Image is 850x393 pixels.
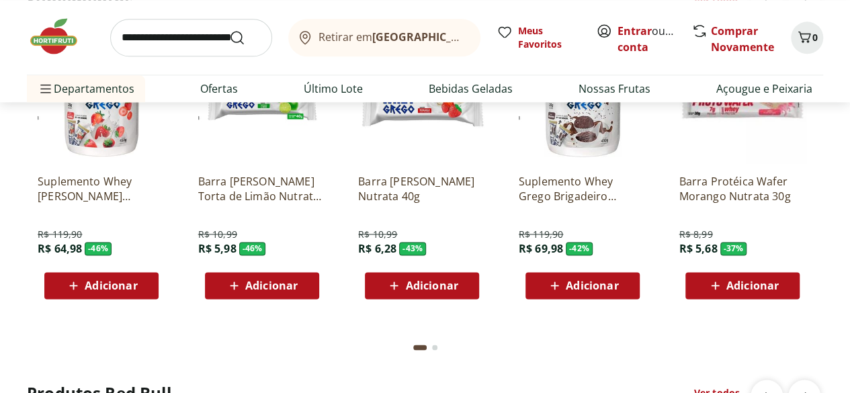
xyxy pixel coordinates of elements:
[365,272,479,299] button: Adicionar
[245,280,298,291] span: Adicionar
[716,81,812,97] a: Açougue e Peixaria
[198,228,237,241] span: R$ 10,99
[618,24,652,38] a: Entrar
[44,272,159,299] button: Adicionar
[411,331,429,363] button: Current page from fs-carousel
[38,174,165,204] a: Suplemento Whey [PERSON_NAME] Nutrata 450g
[27,16,94,56] img: Hortifruti
[812,31,818,44] span: 0
[372,30,599,44] b: [GEOGRAPHIC_DATA]/[GEOGRAPHIC_DATA]
[358,174,486,204] a: Barra [PERSON_NAME] Nutrata 40g
[519,241,563,256] span: R$ 69,98
[38,73,54,105] button: Menu
[519,174,646,204] a: Suplemento Whey Grego Brigadeiro Nutrata 450g
[38,73,134,105] span: Departamentos
[198,241,237,256] span: R$ 5,98
[726,280,779,291] span: Adicionar
[618,23,677,55] span: ou
[110,19,272,56] input: search
[525,272,640,299] button: Adicionar
[679,228,712,241] span: R$ 8,99
[239,242,266,255] span: - 46 %
[358,228,397,241] span: R$ 10,99
[618,24,691,54] a: Criar conta
[519,228,563,241] span: R$ 119,90
[200,81,238,97] a: Ofertas
[791,21,823,54] button: Carrinho
[399,242,426,255] span: - 43 %
[720,242,747,255] span: - 37 %
[304,81,363,97] a: Último Lote
[518,24,580,51] span: Meus Favoritos
[429,331,440,363] button: Go to page 2 from fs-carousel
[318,31,467,43] span: Retirar em
[679,174,806,204] a: Barra Protéica Wafer Morango Nutrata 30g
[405,280,458,291] span: Adicionar
[679,241,717,256] span: R$ 5,68
[566,280,618,291] span: Adicionar
[198,174,326,204] a: Barra [PERSON_NAME] Torta de Limão Nutrata 40g
[229,30,261,46] button: Submit Search
[579,81,650,97] a: Nossas Frutas
[566,242,593,255] span: - 42 %
[205,272,319,299] button: Adicionar
[358,241,396,256] span: R$ 6,28
[497,24,580,51] a: Meus Favoritos
[429,81,513,97] a: Bebidas Geladas
[711,24,774,54] a: Comprar Novamente
[38,241,82,256] span: R$ 64,98
[685,272,800,299] button: Adicionar
[85,280,137,291] span: Adicionar
[85,242,112,255] span: - 46 %
[288,19,480,56] button: Retirar em[GEOGRAPHIC_DATA]/[GEOGRAPHIC_DATA]
[38,228,82,241] span: R$ 119,90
